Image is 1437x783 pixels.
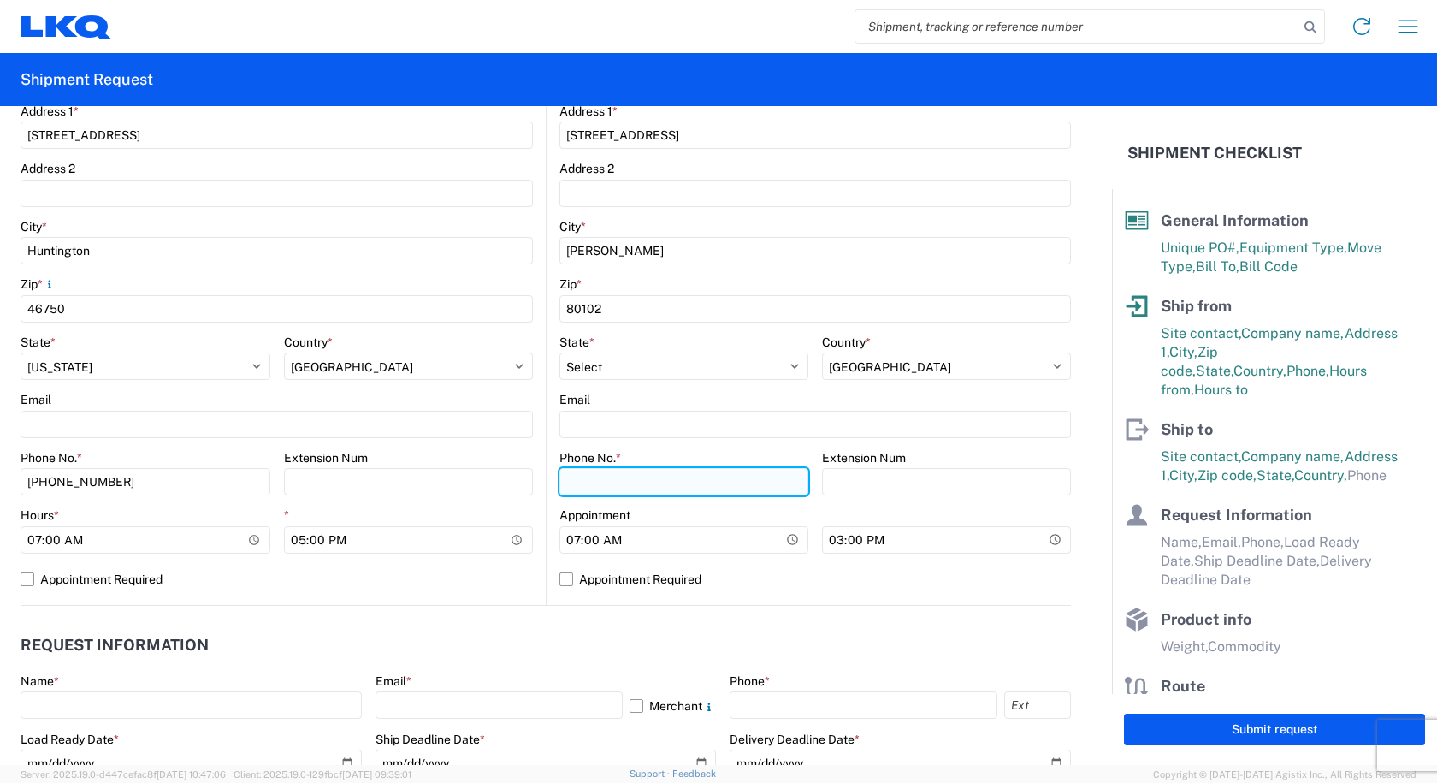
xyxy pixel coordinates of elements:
span: Zip code, [1197,467,1257,483]
span: Unique PO#, [1161,240,1239,256]
label: City [21,219,47,234]
label: Extension Num [822,450,906,466]
label: Hours [21,507,59,523]
span: Weight, [1161,638,1208,655]
label: Address 1 [21,104,79,119]
span: City, [1169,467,1197,483]
h2: Shipment Checklist [1127,143,1302,163]
span: Commodity [1208,638,1281,655]
label: Country [284,335,333,350]
label: Appointment Required [21,566,533,593]
label: Phone [730,673,770,689]
span: Ship from [1161,297,1232,315]
label: Address 1 [559,104,618,119]
label: Country [822,335,871,350]
label: Merchant [630,691,716,719]
label: Appointment [559,507,630,523]
span: Ship to [1161,420,1213,438]
label: Email [376,673,411,689]
span: Phone, [1241,534,1284,550]
span: Hours to [1194,382,1248,398]
label: City [559,219,586,234]
span: Email, [1202,534,1241,550]
label: Zip [21,276,56,292]
span: Phone, [1286,363,1329,379]
label: Zip [559,276,582,292]
span: Phone [1347,467,1387,483]
label: Address 2 [21,161,75,176]
label: Address 2 [559,161,614,176]
span: Country, [1233,363,1286,379]
span: City, [1169,344,1197,360]
span: Site contact, [1161,448,1241,465]
span: [DATE] 09:39:01 [342,769,411,780]
span: Client: 2025.19.0-129fbcf [234,769,411,780]
span: General Information [1161,211,1309,229]
h2: Shipment Request [21,69,153,90]
input: Ext [1004,691,1071,719]
span: Request Information [1161,506,1312,524]
label: Ship Deadline Date [376,732,485,747]
span: Country, [1294,467,1347,483]
label: Phone No. [559,450,621,466]
span: [DATE] 10:47:06 [157,769,226,780]
label: Phone No. [21,450,82,466]
h2: Request Information [21,637,209,654]
span: Bill Code [1239,258,1298,275]
span: Equipment Type, [1239,240,1347,256]
label: State [559,335,594,350]
label: Name [21,673,59,689]
a: Support [630,768,672,779]
label: Email [21,392,51,407]
span: State, [1257,467,1294,483]
label: Delivery Deadline Date [730,732,860,747]
span: Copyright © [DATE]-[DATE] Agistix Inc., All Rights Reserved [1153,767,1416,782]
span: Name, [1161,534,1202,550]
span: Server: 2025.19.0-d447cefac8f [21,769,226,780]
label: Load Ready Date [21,732,119,747]
span: Ship Deadline Date, [1194,553,1320,569]
span: State, [1196,363,1233,379]
span: Company name, [1241,325,1345,341]
label: State [21,335,56,350]
span: Product info [1161,610,1251,628]
label: Appointment Required [559,566,1071,593]
button: Submit request [1124,714,1425,745]
label: Email [559,392,590,407]
span: Route [1161,677,1205,695]
input: Shipment, tracking or reference number [855,10,1298,43]
a: Feedback [672,768,716,779]
span: Site contact, [1161,325,1241,341]
span: Company name, [1241,448,1345,465]
span: Bill To, [1196,258,1239,275]
label: Extension Num [284,450,368,466]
